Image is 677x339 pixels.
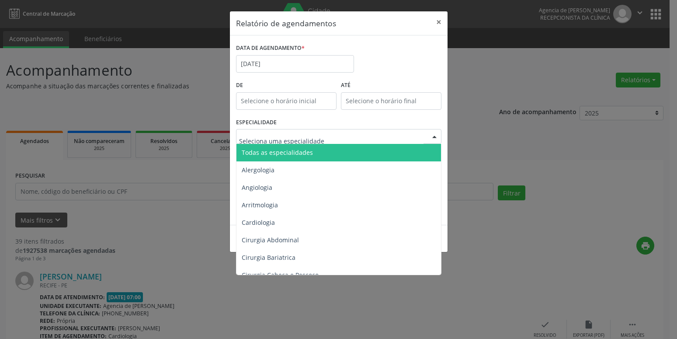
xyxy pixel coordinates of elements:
h5: Relatório de agendamentos [236,17,336,29]
label: ATÉ [341,79,441,92]
span: Cirurgia Cabeça e Pescoço [242,271,319,279]
label: De [236,79,337,92]
span: Cirurgia Abdominal [242,236,299,244]
button: Close [430,11,448,33]
span: Cardiologia [242,218,275,227]
span: Angiologia [242,183,272,192]
input: Selecione uma data ou intervalo [236,55,354,73]
span: Alergologia [242,166,274,174]
span: Todas as especialidades [242,148,313,157]
input: Selecione o horário final [341,92,441,110]
span: Cirurgia Bariatrica [242,253,295,262]
input: Selecione o horário inicial [236,92,337,110]
span: Arritmologia [242,201,278,209]
input: Seleciona uma especialidade [239,132,424,150]
label: DATA DE AGENDAMENTO [236,42,305,55]
label: ESPECIALIDADE [236,116,277,129]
